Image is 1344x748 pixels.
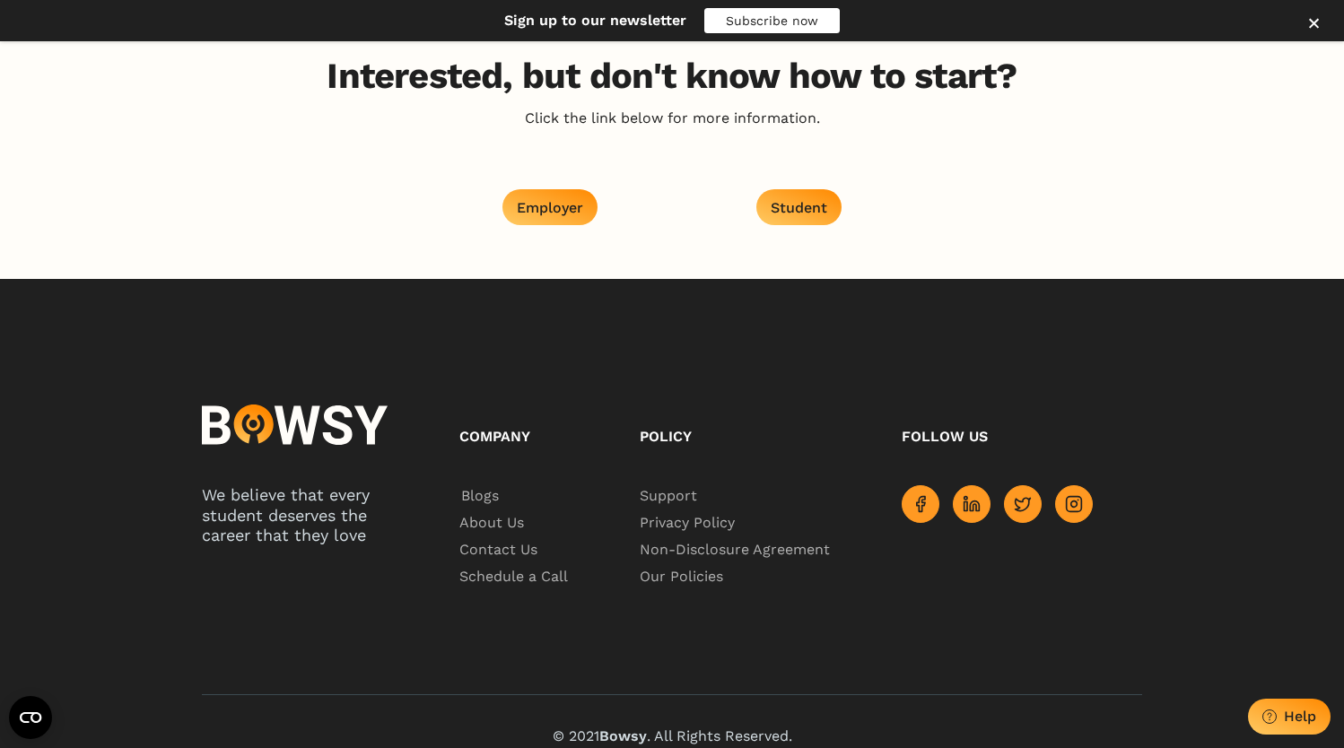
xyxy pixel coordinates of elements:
[459,483,568,510] a: Blogs
[202,485,370,544] span: We believe that every student deserves the career that they love
[704,8,840,33] button: Subscribe now
[640,510,830,537] a: Privacy Policy
[459,510,568,537] a: About Us
[459,537,568,564] a: Contact Us
[902,428,988,445] span: Follow us
[327,55,1017,98] h2: Interested, but don't know how to start?
[640,510,738,537] span: Privacy Policy
[9,696,52,739] button: Open CMP widget
[202,400,388,449] img: logo
[504,7,704,33] h4: Sign up to our newsletter
[1284,708,1316,725] div: Help
[502,189,598,225] button: Employer
[553,727,792,744] span: © 2021 . All Rights Reserved.
[459,564,568,591] a: Schedule a Call
[599,727,647,744] span: Bowsy
[771,199,827,216] div: Student
[1248,699,1331,735] button: Help
[459,537,540,564] span: Contact Us
[640,564,830,591] a: Our Policies
[1296,6,1331,42] button: Close
[640,483,698,510] span: Support
[640,428,692,445] span: Policy
[756,189,842,225] button: Student
[640,564,726,591] span: Our Policies
[517,199,583,216] div: Employer
[525,109,820,128] p: Click the link below for more information.
[459,510,527,537] span: About Us
[640,537,830,564] a: Non-Disclosure Agreement
[640,483,830,510] a: Support
[459,483,500,510] span: Blogs
[459,428,530,445] span: Company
